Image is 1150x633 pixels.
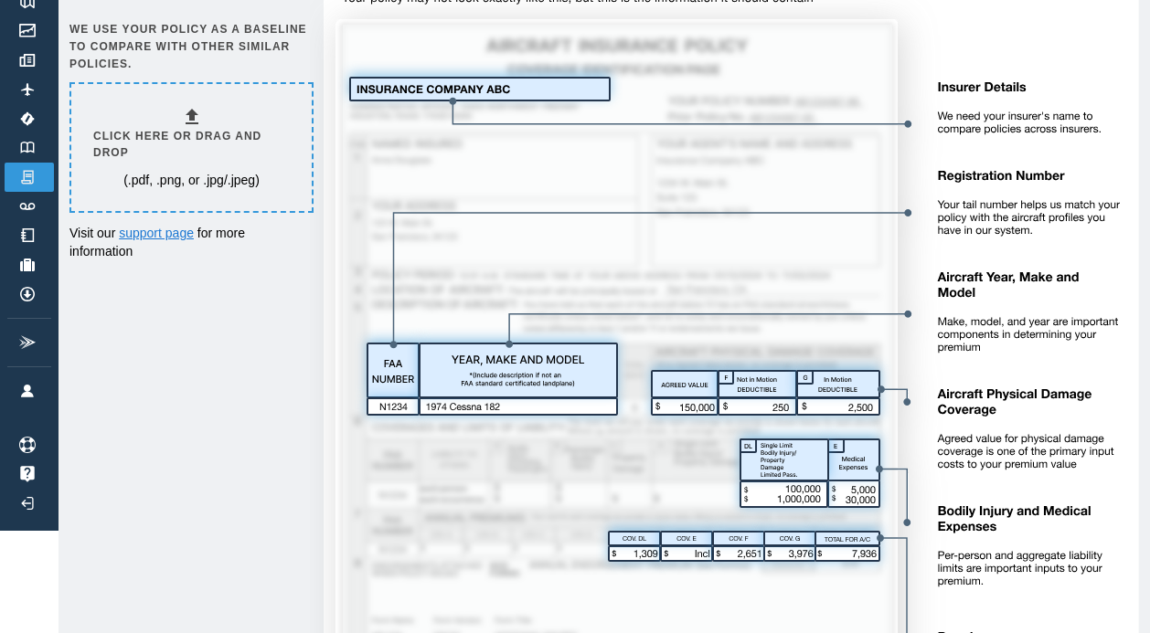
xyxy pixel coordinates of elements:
[69,224,310,260] p: Visit our for more information
[119,226,194,240] a: support page
[123,171,260,189] p: (.pdf, .png, or .jpg/.jpeg)
[69,21,310,72] h6: We use your policy as a baseline to compare with other similar policies.
[93,128,290,163] h6: Click here or drag and drop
